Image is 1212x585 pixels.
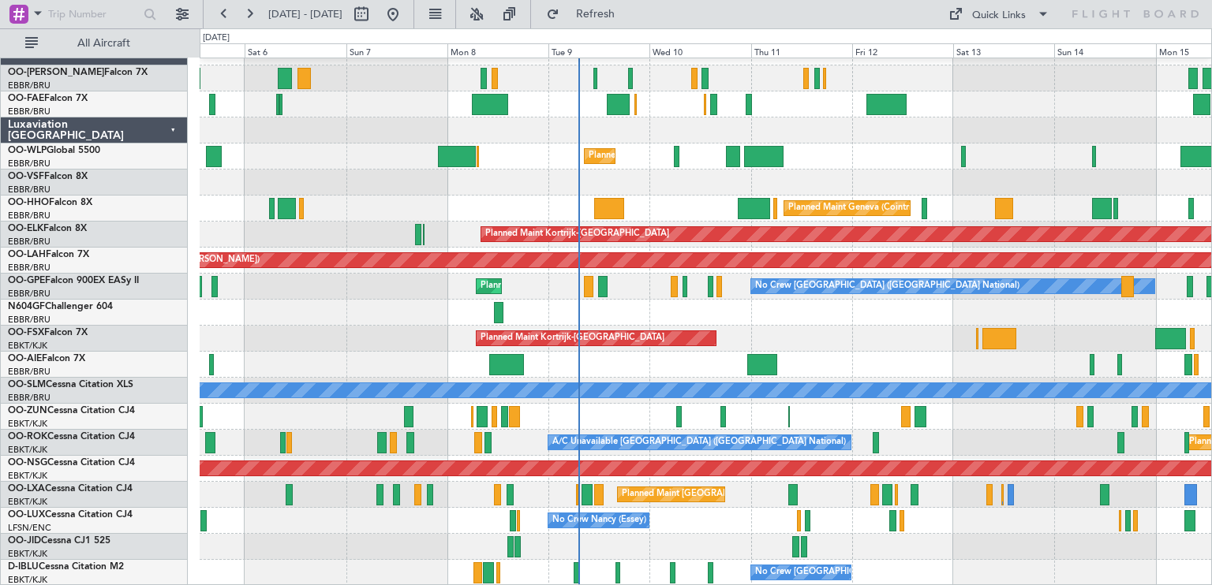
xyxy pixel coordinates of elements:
button: Quick Links [941,2,1057,27]
div: Wed 10 [649,43,750,58]
div: Planned Maint Kortrijk-[GEOGRAPHIC_DATA] [485,222,669,246]
a: OO-FAEFalcon 7X [8,94,88,103]
a: EBBR/BRU [8,210,50,222]
a: EBKT/KJK [8,418,47,430]
button: Refresh [539,2,634,27]
div: Sat 6 [245,43,346,58]
span: N604GF [8,302,45,311]
a: OO-WLPGlobal 5500 [8,146,100,155]
span: OO-VSF [8,172,44,181]
div: Mon 8 [447,43,548,58]
a: EBBR/BRU [8,184,50,196]
a: OO-SLMCessna Citation XLS [8,380,133,389]
a: EBBR/BRU [8,80,50,91]
a: EBKT/KJK [8,470,47,482]
div: No Crew [GEOGRAPHIC_DATA] ([GEOGRAPHIC_DATA] National) [755,561,1019,584]
span: OO-FAE [8,94,44,103]
span: OO-HHO [8,198,49,207]
span: OO-WLP [8,146,47,155]
a: EBBR/BRU [8,392,50,404]
a: OO-FSXFalcon 7X [8,328,88,337]
div: Planned Maint [GEOGRAPHIC_DATA] ([GEOGRAPHIC_DATA] National) [481,274,766,298]
div: A/C Unavailable [GEOGRAPHIC_DATA] ([GEOGRAPHIC_DATA] National) [552,430,846,454]
div: [DATE] [203,32,230,45]
span: OO-SLM [8,380,46,389]
a: OO-ELKFalcon 8X [8,224,87,233]
a: OO-HHOFalcon 8X [8,198,92,207]
div: No Crew [GEOGRAPHIC_DATA] ([GEOGRAPHIC_DATA] National) [755,274,1019,298]
a: EBKT/KJK [8,548,47,560]
a: EBBR/BRU [8,158,50,170]
button: All Aircraft [17,31,171,56]
a: OO-ROKCessna Citation CJ4 [8,432,135,442]
span: OO-ZUN [8,406,47,415]
div: Planned Maint Kortrijk-[GEOGRAPHIC_DATA] [481,326,664,350]
span: OO-LAH [8,250,46,259]
a: OO-VSFFalcon 8X [8,172,88,181]
div: Sat 13 [953,43,1054,58]
a: OO-GPEFalcon 900EX EASy II [8,276,139,285]
div: Sun 14 [1054,43,1155,58]
a: OO-[PERSON_NAME]Falcon 7X [8,68,148,77]
div: Tue 9 [548,43,649,58]
span: D-IBLU [8,562,39,572]
a: EBBR/BRU [8,288,50,300]
a: EBBR/BRU [8,106,50,117]
span: OO-[PERSON_NAME] [8,68,104,77]
span: OO-AIE [8,354,42,363]
div: Thu 11 [751,43,852,58]
a: OO-JIDCessna CJ1 525 [8,536,110,546]
span: OO-ELK [8,224,43,233]
div: Planned Maint Geneva (Cointrin) [788,196,918,220]
span: All Aircraft [41,38,166,49]
span: OO-LUX [8,510,45,520]
div: Planned Maint Liege [589,144,671,168]
a: EBBR/BRU [8,314,50,326]
a: OO-LAHFalcon 7X [8,250,89,259]
span: OO-LXA [8,484,45,494]
a: OO-LUXCessna Citation CJ4 [8,510,133,520]
a: EBBR/BRU [8,366,50,378]
div: Sun 7 [346,43,447,58]
a: OO-AIEFalcon 7X [8,354,85,363]
a: EBBR/BRU [8,262,50,274]
div: No Crew Nancy (Essey) [552,509,646,532]
a: EBKT/KJK [8,496,47,508]
span: OO-JID [8,536,41,546]
a: LFSN/ENC [8,522,51,534]
span: [DATE] - [DATE] [268,7,342,21]
a: D-IBLUCessna Citation M2 [8,562,124,572]
span: OO-NSG [8,458,47,468]
span: OO-FSX [8,328,44,337]
span: OO-GPE [8,276,45,285]
div: Quick Links [972,8,1026,24]
a: OO-NSGCessna Citation CJ4 [8,458,135,468]
span: Refresh [563,9,629,20]
span: OO-ROK [8,432,47,442]
a: EBKT/KJK [8,444,47,456]
div: Planned Maint [GEOGRAPHIC_DATA] ([GEOGRAPHIC_DATA] National) [622,483,907,506]
input: Trip Number [48,2,139,26]
a: OO-LXACessna Citation CJ4 [8,484,133,494]
a: EBKT/KJK [8,340,47,352]
div: Fri 12 [852,43,953,58]
a: N604GFChallenger 604 [8,302,113,311]
a: EBBR/BRU [8,236,50,248]
a: OO-ZUNCessna Citation CJ4 [8,406,135,415]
